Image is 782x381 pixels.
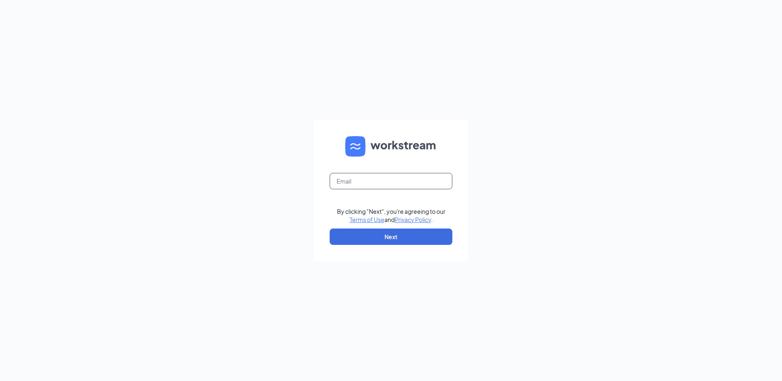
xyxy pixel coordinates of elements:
a: Terms of Use [350,216,384,223]
div: By clicking "Next", you're agreeing to our and . [337,207,445,224]
button: Next [330,229,452,245]
a: Privacy Policy [395,216,431,223]
input: Email [330,173,452,189]
img: WS logo and Workstream text [345,136,437,157]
